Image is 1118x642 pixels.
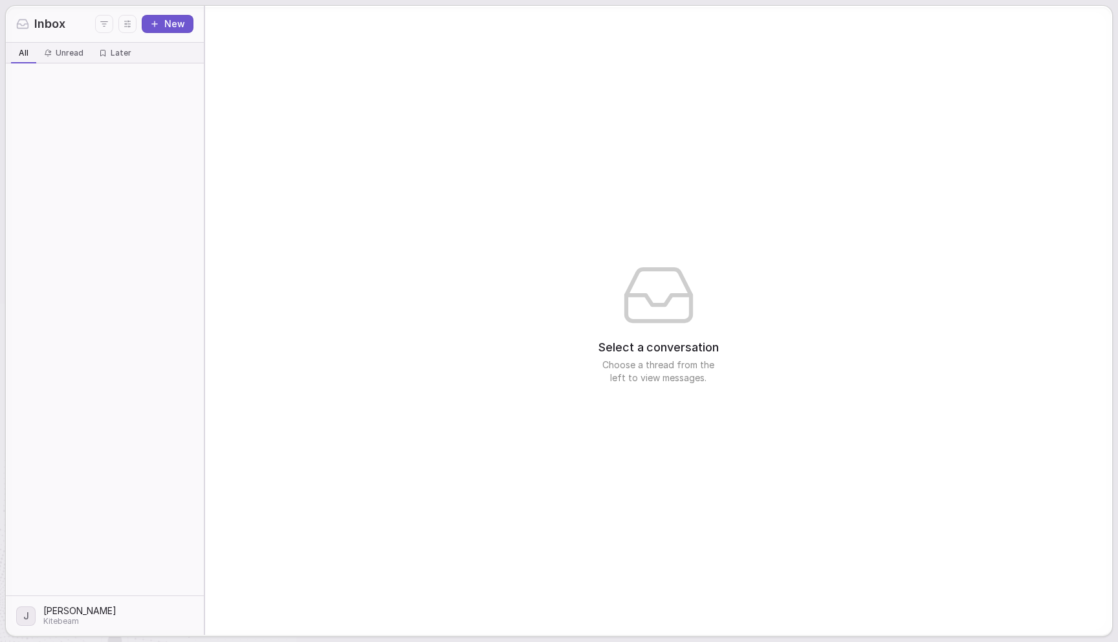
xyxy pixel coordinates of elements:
[598,339,719,356] span: Select a conversation
[43,604,116,617] span: [PERSON_NAME]
[594,359,723,384] span: Choose a thread from the left to view messages.
[19,48,28,58] span: All
[118,15,137,33] button: Display settings
[23,608,29,625] span: J
[95,15,113,33] button: Filters
[111,48,131,58] span: Later
[34,16,65,32] span: Inbox
[142,15,193,33] button: New
[56,48,83,58] span: Unread
[43,616,116,626] span: Kitebeam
